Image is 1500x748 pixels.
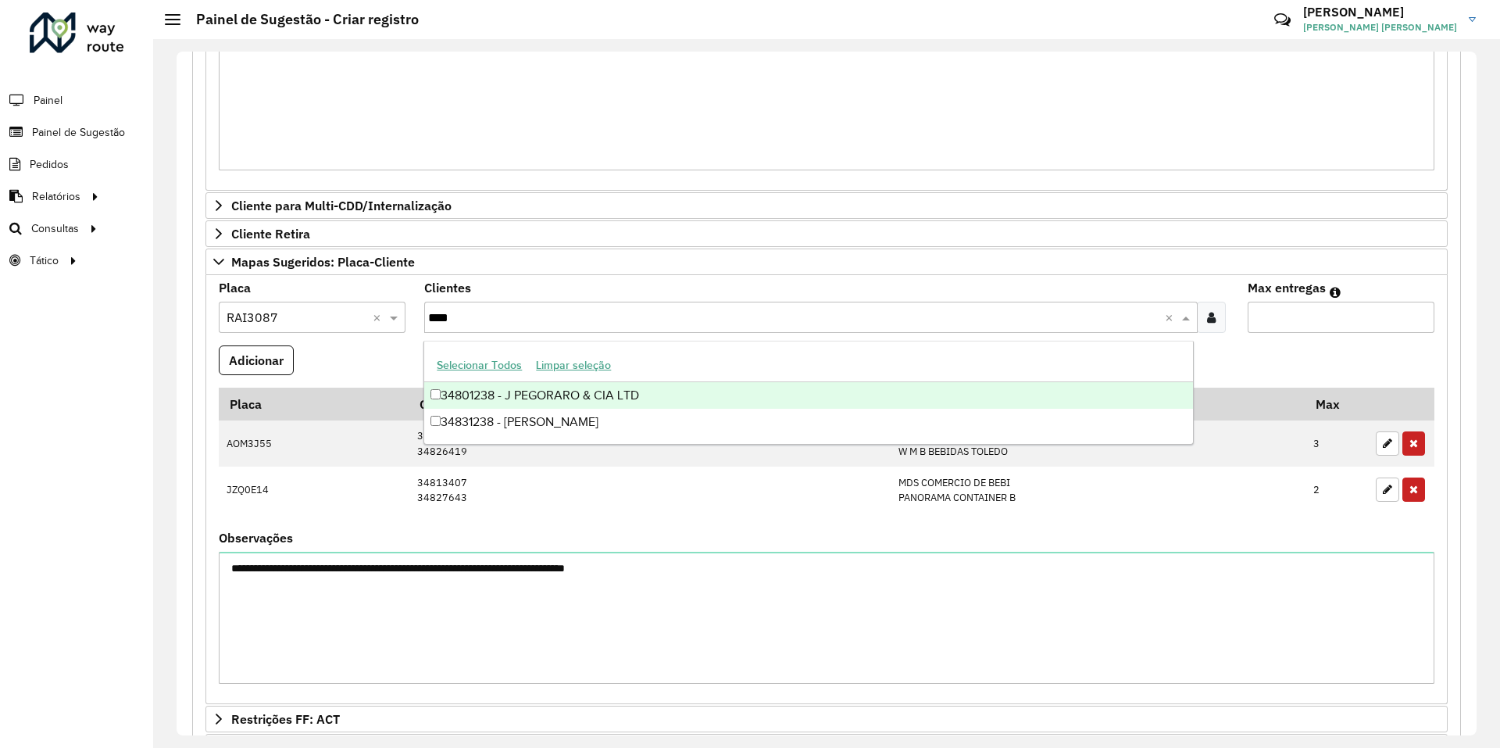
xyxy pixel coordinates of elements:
[205,706,1448,732] a: Restrições FF: ACT
[180,11,419,28] h2: Painel de Sugestão - Criar registro
[373,308,386,327] span: Clear all
[1165,308,1178,327] span: Clear all
[1303,5,1457,20] h3: [PERSON_NAME]
[424,278,471,297] label: Clientes
[423,341,1193,445] ng-dropdown-panel: Options list
[409,467,891,513] td: 34813407 34827643
[1305,388,1368,421] th: Max
[205,275,1448,704] div: Mapas Sugeridos: Placa-Cliente
[1305,421,1368,467] td: 3
[34,92,62,109] span: Painel
[32,124,125,141] span: Painel de Sugestão
[891,467,1305,513] td: MDS COMERCIO DE BEBI PANORAMA CONTAINER B
[1305,467,1368,513] td: 2
[231,713,340,725] span: Restrições FF: ACT
[30,252,59,269] span: Tático
[219,467,409,513] td: JZQ0E14
[219,388,409,421] th: Placa
[32,188,80,205] span: Relatórios
[1248,278,1326,297] label: Max entregas
[219,278,251,297] label: Placa
[205,220,1448,247] a: Cliente Retira
[424,382,1192,409] div: 34801238 - J PEGORARO & CIA LTD
[205,249,1448,275] a: Mapas Sugeridos: Placa-Cliente
[529,353,618,378] button: Limpar seleção
[409,421,891,467] td: 34825516 34826419
[219,345,294,375] button: Adicionar
[205,192,1448,219] a: Cliente para Multi-CDD/Internalização
[219,421,409,467] td: AOM3J55
[219,528,293,547] label: Observações
[30,156,69,173] span: Pedidos
[1303,20,1457,34] span: [PERSON_NAME] [PERSON_NAME]
[409,388,891,421] th: Código Cliente
[231,199,452,212] span: Cliente para Multi-CDD/Internalização
[1330,286,1341,299] em: Máximo de clientes que serão colocados na mesma rota com os clientes informados
[231,256,415,268] span: Mapas Sugeridos: Placa-Cliente
[424,409,1192,435] div: 34831238 - [PERSON_NAME]
[430,353,529,378] button: Selecionar Todos
[31,220,79,237] span: Consultas
[1266,3,1299,37] a: Contato Rápido
[231,227,310,240] span: Cliente Retira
